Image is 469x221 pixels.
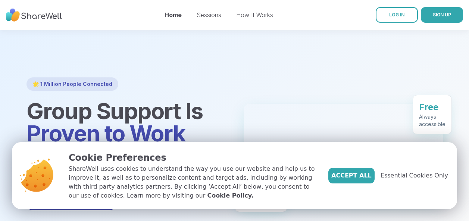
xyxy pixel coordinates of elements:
[389,12,404,17] span: LOG IN
[197,11,221,19] a: Sessions
[433,12,451,17] span: SIGN UP
[381,171,448,180] span: Essential Cookies Only
[69,151,316,164] p: Cookie Preferences
[26,120,185,147] span: Proven to Work
[236,11,273,19] a: How It Works
[328,168,375,183] button: Accept All
[421,7,463,23] button: SIGN UP
[165,11,182,19] a: Home
[207,191,253,200] a: Cookie Policy.
[331,171,372,180] span: Accept All
[419,101,445,113] div: Free
[376,7,418,23] a: LOG IN
[26,100,226,144] h1: Group Support Is
[6,5,62,25] img: ShareWell Nav Logo
[419,113,445,128] div: Always accessible
[69,164,316,200] p: ShareWell uses cookies to understand the way you use our website and help us to improve it, as we...
[26,77,118,91] div: 🌟 1 Million People Connected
